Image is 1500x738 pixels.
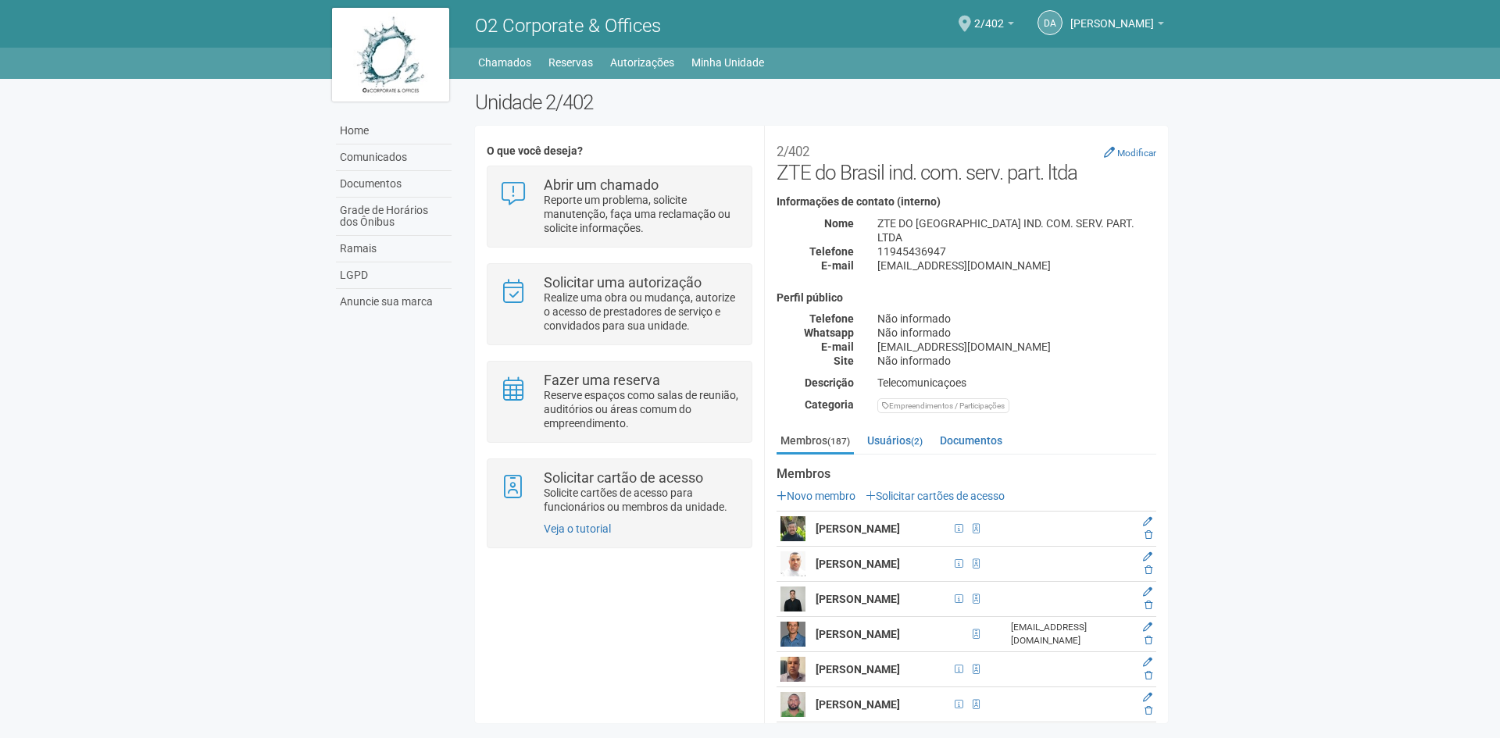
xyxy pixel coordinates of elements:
[478,52,531,73] a: Chamados
[336,236,452,262] a: Ramais
[866,354,1168,368] div: Não informado
[544,372,660,388] strong: Fazer uma reserva
[805,398,854,411] strong: Categoria
[487,145,752,157] h4: O que você deseja?
[1070,2,1154,30] span: Daniel Andres Soto Lozada
[866,312,1168,326] div: Não informado
[1117,148,1156,159] small: Modificar
[499,471,739,514] a: Solicitar cartão de acesso Solicite cartões de acesso para funcionários ou membros da unidade.
[821,259,854,272] strong: E-mail
[866,244,1168,258] div: 11945436947
[866,490,1005,502] a: Solicitar cartões de acesso
[1145,529,1152,540] a: Excluir membro
[1104,146,1156,159] a: Modificar
[777,137,1156,184] h2: ZTE do Brasil ind. com. serv. part. ltda
[863,429,927,452] a: Usuários(2)
[780,516,805,541] img: user.png
[824,217,854,230] strong: Nome
[475,91,1168,114] h2: Unidade 2/402
[1143,657,1152,668] a: Editar membro
[544,176,659,193] strong: Abrir um chamado
[936,429,1006,452] a: Documentos
[780,692,805,717] img: user.png
[974,2,1004,30] span: 2/402
[866,326,1168,340] div: Não informado
[544,469,703,486] strong: Solicitar cartão de acesso
[548,52,593,73] a: Reservas
[911,436,923,447] small: (2)
[336,289,452,315] a: Anuncie sua marca
[336,118,452,144] a: Home
[1145,705,1152,716] a: Excluir membro
[336,144,452,171] a: Comunicados
[1145,600,1152,611] a: Excluir membro
[816,698,900,711] strong: [PERSON_NAME]
[336,198,452,236] a: Grade de Horários dos Ônibus
[1143,692,1152,703] a: Editar membro
[1070,20,1164,32] a: [PERSON_NAME]
[544,486,740,514] p: Solicite cartões de acesso para funcionários ou membros da unidade.
[1143,586,1152,597] a: Editar membro
[816,663,900,676] strong: [PERSON_NAME]
[332,8,449,102] img: logo.jpg
[877,398,1009,413] div: Empreendimentos / Participações
[777,196,1156,208] h4: Informações de contato (interno)
[816,628,900,640] strong: [PERSON_NAME]
[804,326,854,339] strong: Whatsapp
[777,467,1156,481] strong: Membros
[780,657,805,682] img: user.png
[1037,10,1062,35] a: DA
[499,178,739,235] a: Abrir um chamado Reporte um problema, solicite manutenção, faça uma reclamação ou solicite inform...
[809,312,854,325] strong: Telefone
[544,388,740,430] p: Reserve espaços como salas de reunião, auditórios ou áreas comum do empreendimento.
[1145,565,1152,576] a: Excluir membro
[1011,621,1132,647] div: [EMAIL_ADDRESS][DOMAIN_NAME]
[866,216,1168,244] div: ZTE DO [GEOGRAPHIC_DATA] IND. COM. SERV. PART. LTDA
[816,522,900,535] strong: [PERSON_NAME]
[866,376,1168,390] div: Telecomunicaçoes
[780,551,805,576] img: user.png
[974,20,1014,32] a: 2/402
[816,593,900,605] strong: [PERSON_NAME]
[866,340,1168,354] div: [EMAIL_ADDRESS][DOMAIN_NAME]
[336,262,452,289] a: LGPD
[336,171,452,198] a: Documentos
[1143,516,1152,527] a: Editar membro
[1143,551,1152,562] a: Editar membro
[777,292,1156,304] h4: Perfil público
[780,586,805,611] img: user.png
[805,376,854,389] strong: Descrição
[809,245,854,258] strong: Telefone
[499,373,739,430] a: Fazer uma reserva Reserve espaços como salas de reunião, auditórios ou áreas comum do empreendime...
[780,622,805,647] img: user.png
[610,52,674,73] a: Autorizações
[544,522,611,535] a: Veja o tutorial
[544,274,702,291] strong: Solicitar uma autorização
[777,429,854,455] a: Membros(187)
[544,193,740,235] p: Reporte um problema, solicite manutenção, faça uma reclamação ou solicite informações.
[834,355,854,367] strong: Site
[821,340,854,353] strong: E-mail
[544,291,740,333] p: Realize uma obra ou mudança, autorize o acesso de prestadores de serviço e convidados para sua un...
[1143,622,1152,633] a: Editar membro
[827,436,850,447] small: (187)
[475,15,661,37] span: O2 Corporate & Offices
[777,490,855,502] a: Novo membro
[816,558,900,570] strong: [PERSON_NAME]
[1145,670,1152,681] a: Excluir membro
[1145,635,1152,646] a: Excluir membro
[777,144,809,159] small: 2/402
[691,52,764,73] a: Minha Unidade
[866,258,1168,273] div: [EMAIL_ADDRESS][DOMAIN_NAME]
[499,276,739,333] a: Solicitar uma autorização Realize uma obra ou mudança, autorize o acesso de prestadores de serviç...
